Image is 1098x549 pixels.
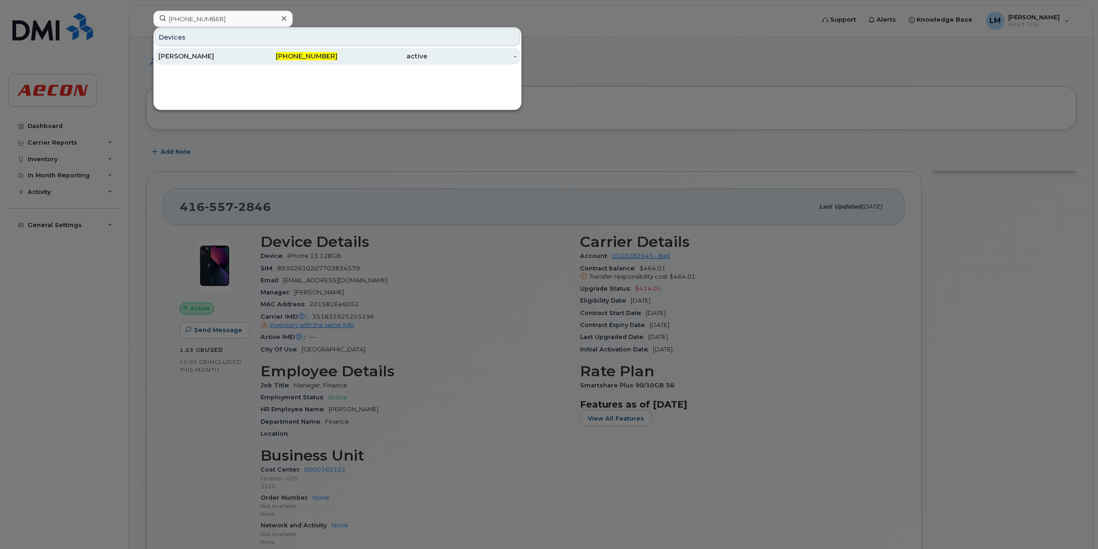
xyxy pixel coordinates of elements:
a: [PERSON_NAME][PHONE_NUMBER]active- [155,48,520,64]
div: [PERSON_NAME] [158,52,248,61]
div: Devices [155,29,520,46]
div: active [337,52,427,61]
div: - [427,52,517,61]
span: [PHONE_NUMBER] [276,52,337,60]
